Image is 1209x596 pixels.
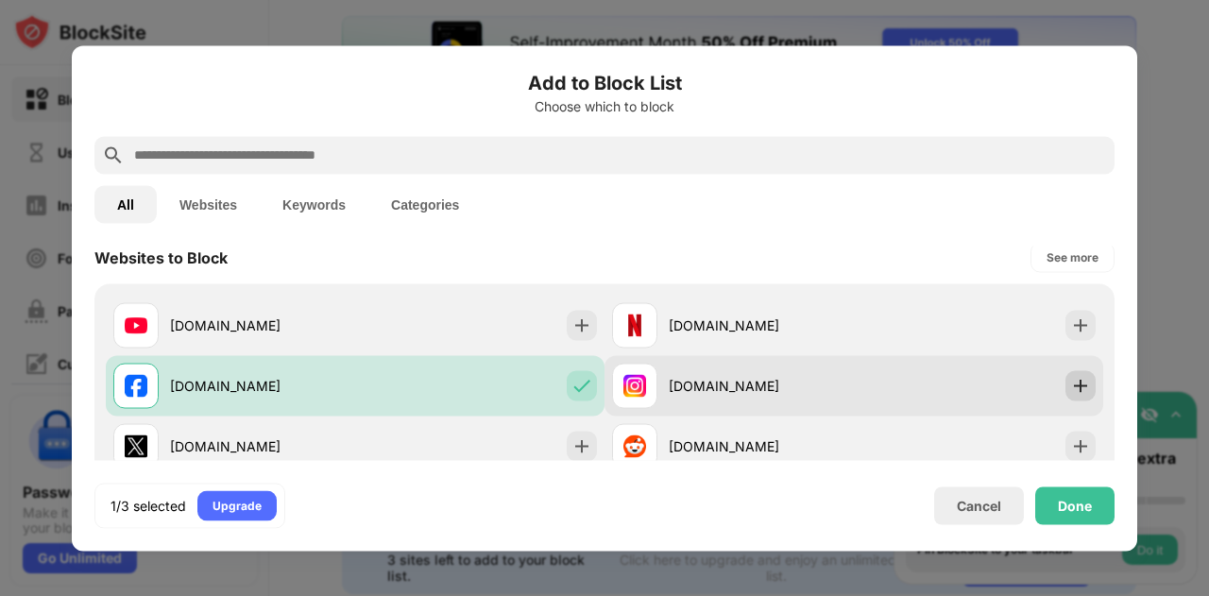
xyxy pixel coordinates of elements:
[102,144,125,166] img: search.svg
[368,185,482,223] button: Categories
[94,247,228,266] div: Websites to Block
[125,434,147,457] img: favicons
[957,498,1001,514] div: Cancel
[125,314,147,336] img: favicons
[125,374,147,397] img: favicons
[111,496,186,515] div: 1/3 selected
[669,376,854,396] div: [DOMAIN_NAME]
[170,436,355,456] div: [DOMAIN_NAME]
[260,185,368,223] button: Keywords
[94,68,1115,96] h6: Add to Block List
[94,185,157,223] button: All
[623,374,646,397] img: favicons
[1058,498,1092,513] div: Done
[623,314,646,336] img: favicons
[623,434,646,457] img: favicons
[170,315,355,335] div: [DOMAIN_NAME]
[94,98,1115,113] div: Choose which to block
[669,436,854,456] div: [DOMAIN_NAME]
[669,315,854,335] div: [DOMAIN_NAME]
[157,185,260,223] button: Websites
[213,496,262,515] div: Upgrade
[1047,247,1098,266] div: See more
[170,376,355,396] div: [DOMAIN_NAME]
